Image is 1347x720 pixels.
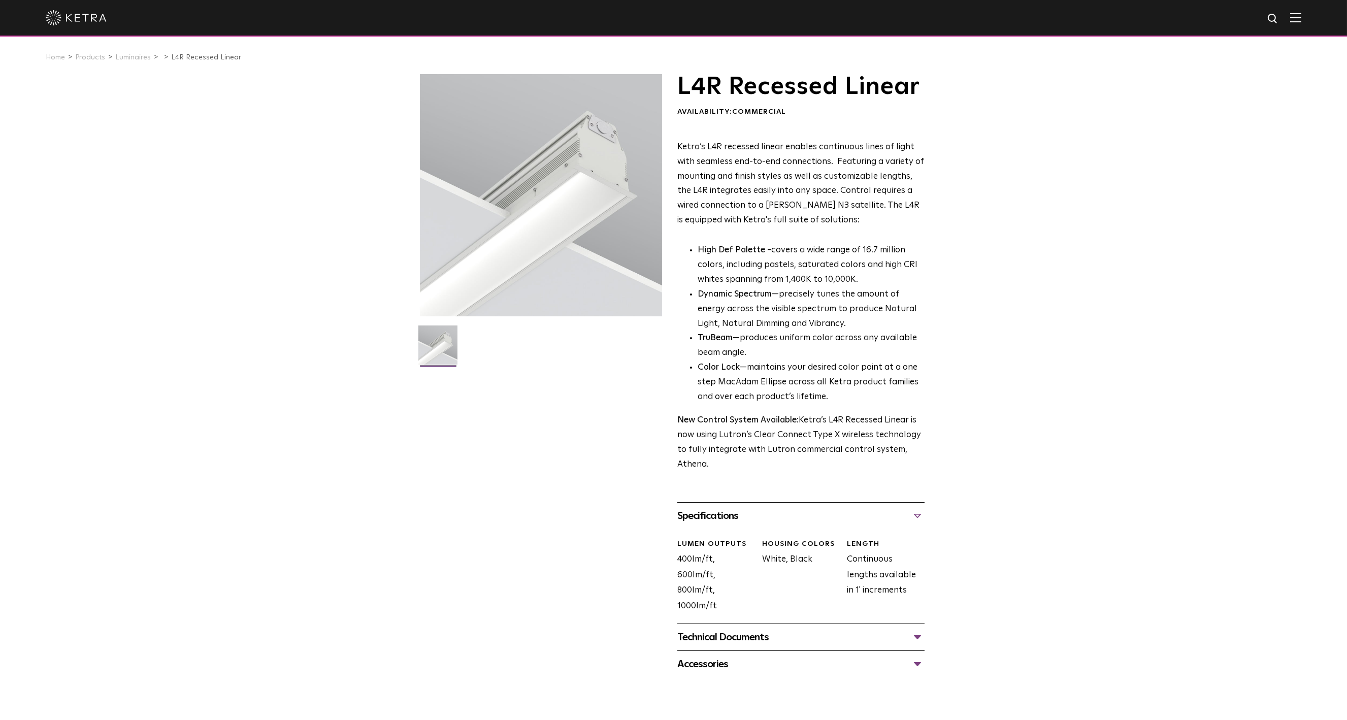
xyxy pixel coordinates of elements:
[847,539,924,549] div: LENGTH
[698,361,925,405] li: —maintains your desired color point at a one step MacAdam Ellipse across all Ketra product famili...
[698,246,771,254] strong: High Def Palette -
[677,416,799,424] strong: New Control System Available:
[115,54,151,61] a: Luminaires
[732,108,786,115] span: Commercial
[46,54,65,61] a: Home
[677,508,925,524] div: Specifications
[677,539,754,549] div: LUMEN OUTPUTS
[698,363,740,372] strong: Color Lock
[762,539,839,549] div: HOUSING COLORS
[698,290,772,299] strong: Dynamic Spectrum
[698,287,925,332] li: —precisely tunes the amount of energy across the visible spectrum to produce Natural Light, Natur...
[677,140,925,228] p: Ketra’s L4R recessed linear enables continuous lines of light with seamless end-to-end connection...
[75,54,105,61] a: Products
[1267,13,1279,25] img: search icon
[1290,13,1301,22] img: Hamburger%20Nav.svg
[418,325,457,372] img: L4R-2021-Web-Square
[677,656,925,672] div: Accessories
[677,74,925,100] h1: L4R Recessed Linear
[171,54,241,61] a: L4R Recessed Linear
[698,243,925,287] p: covers a wide range of 16.7 million colors, including pastels, saturated colors and high CRI whit...
[46,10,107,25] img: ketra-logo-2019-white
[698,334,733,342] strong: TruBeam
[839,539,924,614] div: Continuous lengths available in 1' increments
[754,539,839,614] div: White, Black
[698,331,925,361] li: —produces uniform color across any available beam angle.
[677,413,925,472] p: Ketra’s L4R Recessed Linear is now using Lutron’s Clear Connect Type X wireless technology to ful...
[670,539,754,614] div: 400lm/ft, 600lm/ft, 800lm/ft, 1000lm/ft
[677,107,925,117] div: Availability:
[677,629,925,645] div: Technical Documents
